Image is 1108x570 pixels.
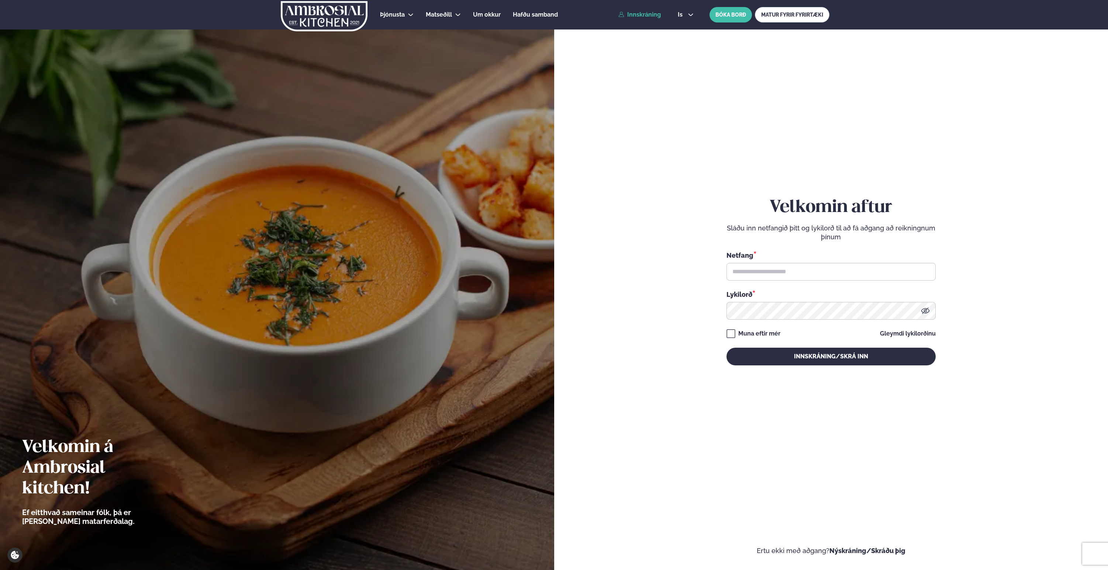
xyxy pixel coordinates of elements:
[22,437,175,499] h2: Velkomin á Ambrosial kitchen!
[726,348,936,365] button: Innskráning/Skrá inn
[473,10,501,19] a: Um okkur
[678,12,685,18] span: is
[726,250,936,260] div: Netfang
[7,548,23,563] a: Cookie settings
[426,11,452,18] span: Matseðill
[576,546,1086,555] p: Ertu ekki með aðgang?
[726,224,936,241] p: Sláðu inn netfangið þitt og lykilorð til að fá aðgang að reikningnum þínum
[280,1,368,31] img: logo
[473,11,501,18] span: Um okkur
[380,11,405,18] span: Þjónusta
[726,289,936,299] div: Lykilorð
[380,10,405,19] a: Þjónusta
[513,10,558,19] a: Hafðu samband
[726,197,936,218] h2: Velkomin aftur
[22,508,175,526] p: Ef eitthvað sameinar fólk, þá er [PERSON_NAME] matarferðalag.
[710,7,752,22] button: BÓKA BORÐ
[829,547,905,555] a: Nýskráning/Skráðu þig
[618,11,661,18] a: Innskráning
[880,331,936,337] a: Gleymdi lykilorðinu
[672,12,700,18] button: is
[513,11,558,18] span: Hafðu samband
[426,10,452,19] a: Matseðill
[755,7,829,22] a: MATUR FYRIR FYRIRTÆKI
